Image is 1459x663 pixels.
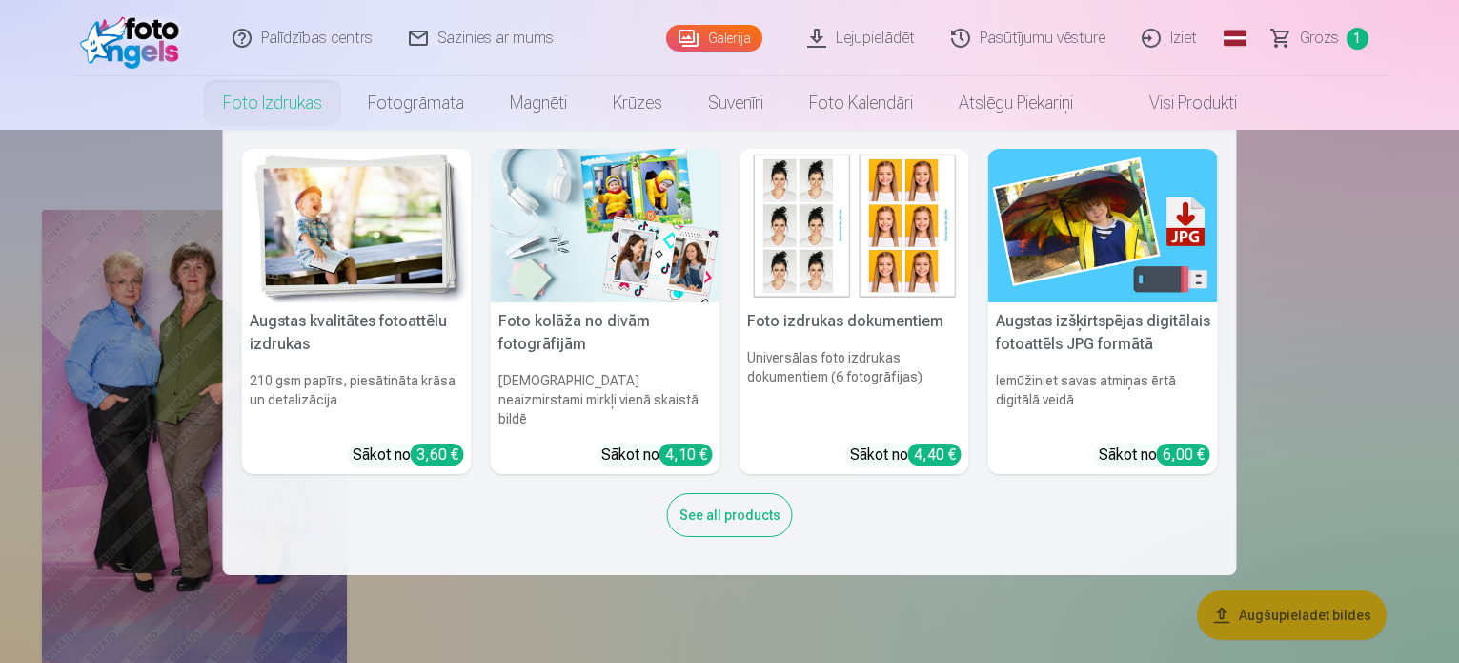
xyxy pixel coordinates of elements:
[667,493,793,537] div: See all products
[80,8,190,69] img: /fa1
[491,302,720,363] h5: Foto kolāža no divām fotogrāfijām
[601,444,713,466] div: Sākot no
[740,149,969,474] a: Foto izdrukas dokumentiemFoto izdrukas dokumentiemUniversālas foto izdrukas dokumentiem (6 fotogr...
[936,76,1096,130] a: Atslēgu piekariņi
[411,444,464,466] div: 3,60 €
[1096,76,1260,130] a: Visi produkti
[1347,28,1368,50] span: 1
[1099,444,1210,466] div: Sākot no
[659,444,713,466] div: 4,10 €
[740,302,969,341] h5: Foto izdrukas dokumentiem
[740,341,969,436] h6: Universālas foto izdrukas dokumentiem (6 fotogrāfijas)
[740,149,969,302] img: Foto izdrukas dokumentiem
[487,76,590,130] a: Magnēti
[242,149,472,302] img: Augstas kvalitātes fotoattēlu izdrukas
[786,76,936,130] a: Foto kalendāri
[850,444,962,466] div: Sākot no
[491,149,720,474] a: Foto kolāža no divām fotogrāfijāmFoto kolāža no divām fotogrāfijām[DEMOGRAPHIC_DATA] neaizmirstam...
[491,149,720,302] img: Foto kolāža no divām fotogrāfijām
[908,444,962,466] div: 4,40 €
[666,25,762,52] a: Galerija
[200,76,345,130] a: Foto izdrukas
[345,76,487,130] a: Fotogrāmata
[667,504,793,524] a: See all products
[988,149,1218,302] img: Augstas izšķirtspējas digitālais fotoattēls JPG formātā
[988,363,1218,436] h6: Iemūžiniet savas atmiņas ērtā digitālā veidā
[988,149,1218,474] a: Augstas izšķirtspējas digitālais fotoattēls JPG formātāAugstas izšķirtspējas digitālais fotoattēl...
[242,302,472,363] h5: Augstas kvalitātes fotoattēlu izdrukas
[242,149,472,474] a: Augstas kvalitātes fotoattēlu izdrukasAugstas kvalitātes fotoattēlu izdrukas210 gsm papīrs, piesā...
[1300,27,1339,50] span: Grozs
[1157,444,1210,466] div: 6,00 €
[242,363,472,436] h6: 210 gsm papīrs, piesātināta krāsa un detalizācija
[685,76,786,130] a: Suvenīri
[988,302,1218,363] h5: Augstas izšķirtspējas digitālais fotoattēls JPG formātā
[353,444,464,466] div: Sākot no
[590,76,685,130] a: Krūzes
[491,363,720,436] h6: [DEMOGRAPHIC_DATA] neaizmirstami mirkļi vienā skaistā bildē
